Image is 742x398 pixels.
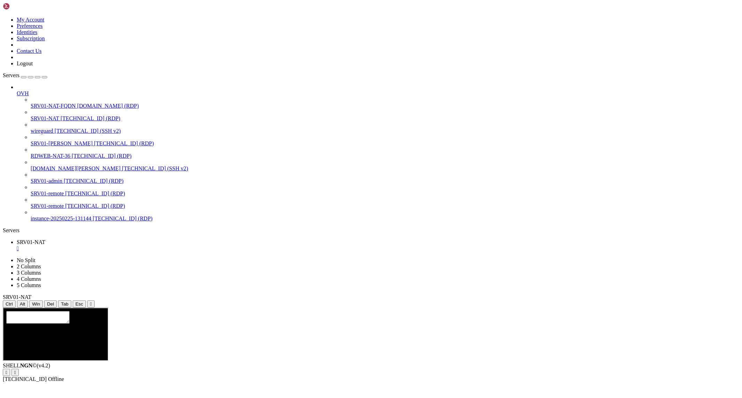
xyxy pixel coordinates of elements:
[17,282,41,288] a: 5 Columns
[20,301,25,307] span: Alt
[31,153,739,159] a: RDWEB-NAT-36 [TECHNICAL_ID] (RDP)
[31,178,62,184] span: SRV01-admin
[17,257,35,263] a: No Split
[87,300,95,308] button: 
[14,370,16,375] div: 
[47,301,54,307] span: Del
[20,363,33,368] b: NGN
[44,300,57,308] button: Del
[17,17,45,23] a: My Account
[3,72,47,78] a: Servers
[122,165,188,171] span: [TECHNICAL_ID] (SSH v2)
[31,122,739,134] li: wireguard [TECHNICAL_ID] (SSH v2)
[32,301,40,307] span: Win
[93,216,152,221] span: [TECHNICAL_ID] (RDP)
[61,301,69,307] span: Tab
[48,376,64,382] span: Offline
[3,363,50,368] span: SHELL ©
[61,115,120,121] span: [TECHNICAL_ID] (RDP)
[31,216,91,221] span: instance-20250225-131144
[31,140,93,146] span: SRV01-[PERSON_NAME]
[65,203,125,209] span: [TECHNICAL_ID] (RDP)
[17,270,41,276] a: 3 Columns
[31,97,739,109] li: SRV01-NAT-FQDN [DOMAIN_NAME] (RDP)
[6,301,13,307] span: Ctrl
[17,29,38,35] a: Identities
[3,376,47,382] span: [TECHNICAL_ID]
[31,203,739,209] a: SRV01-remote [TECHNICAL_ID] (RDP)
[31,172,739,184] li: SRV01-admin [TECHNICAL_ID] (RDP)
[17,239,45,245] span: SRV01-NAT
[31,147,739,159] li: RDWEB-NAT-36 [TECHNICAL_ID] (RDP)
[31,165,121,171] span: [DOMAIN_NAME][PERSON_NAME]
[90,301,92,307] div: 
[17,263,41,269] a: 2 Columns
[17,300,28,308] button: Alt
[31,134,739,147] li: SRV01-[PERSON_NAME] [TECHNICAL_ID] (RDP)
[17,276,41,282] a: 4 Columns
[17,90,739,97] a: OVH
[31,184,739,197] li: SRV01-remote [TECHNICAL_ID] (RDP)
[55,128,121,134] span: [TECHNICAL_ID] (SSH v2)
[31,203,64,209] span: SRV01-remote
[11,369,19,376] button: 
[17,23,43,29] a: Preferences
[31,209,739,222] li: instance-20250225-131144 [TECHNICAL_ID] (RDP)
[29,300,43,308] button: Win
[31,165,739,172] a: [DOMAIN_NAME][PERSON_NAME] [TECHNICAL_ID] (SSH v2)
[17,245,739,252] a: 
[6,370,7,375] div: 
[31,216,739,222] a: instance-20250225-131144 [TECHNICAL_ID] (RDP)
[73,300,86,308] button: Esc
[94,140,154,146] span: [TECHNICAL_ID] (RDP)
[3,227,739,234] div: Servers
[31,115,739,122] a: SRV01-NAT [TECHNICAL_ID] (RDP)
[31,103,76,109] span: SRV01-NAT-FQDN
[3,72,19,78] span: Servers
[31,103,739,109] a: SRV01-NAT-FQDN [DOMAIN_NAME] (RDP)
[31,197,739,209] li: SRV01-remote [TECHNICAL_ID] (RDP)
[17,90,29,96] span: OVH
[31,190,64,196] span: SRV01-remote
[58,300,71,308] button: Tab
[17,239,739,252] a: SRV01-NAT
[31,159,739,172] li: [DOMAIN_NAME][PERSON_NAME] [TECHNICAL_ID] (SSH v2)
[31,128,739,134] a: wireguard [TECHNICAL_ID] (SSH v2)
[75,301,83,307] span: Esc
[17,60,33,66] a: Logout
[31,178,739,184] a: SRV01-admin [TECHNICAL_ID] (RDP)
[77,103,139,109] span: [DOMAIN_NAME] (RDP)
[31,140,739,147] a: SRV01-[PERSON_NAME] [TECHNICAL_ID] (RDP)
[3,369,10,376] button: 
[17,84,739,222] li: OVH
[31,153,70,159] span: RDWEB-NAT-36
[65,190,125,196] span: [TECHNICAL_ID] (RDP)
[31,115,59,121] span: SRV01-NAT
[37,363,50,368] span: 4.2.0
[64,178,123,184] span: [TECHNICAL_ID] (RDP)
[31,128,53,134] span: wireguard
[3,294,31,300] span: SRV01-NAT
[3,3,43,10] img: Shellngn
[31,109,739,122] li: SRV01-NAT [TECHNICAL_ID] (RDP)
[17,35,45,41] a: Subscription
[72,153,131,159] span: [TECHNICAL_ID] (RDP)
[3,300,16,308] button: Ctrl
[31,190,739,197] a: SRV01-remote [TECHNICAL_ID] (RDP)
[17,48,42,54] a: Contact Us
